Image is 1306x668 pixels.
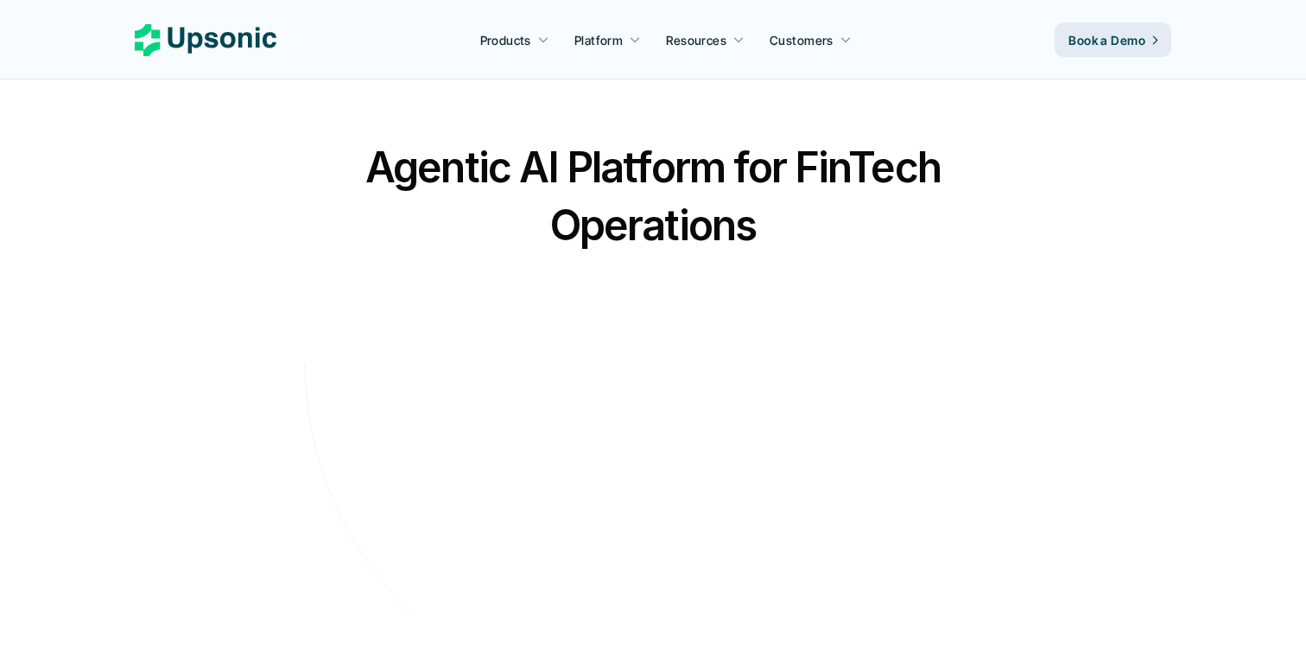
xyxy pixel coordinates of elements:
p: From onboarding to compliance to settlement to autonomous control. Work with %82 more efficiency ... [372,305,934,355]
a: Book a Demo [1055,22,1171,57]
p: Resources [666,31,726,49]
p: Products [480,31,531,49]
p: Platform [574,31,623,49]
h2: Agentic AI Platform for FinTech Operations [351,138,955,254]
p: Book a Demo [1068,31,1145,49]
p: Customers [770,31,834,49]
p: Book a Demo [599,423,693,448]
a: Products [470,24,560,55]
a: Book a Demo [577,414,728,457]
